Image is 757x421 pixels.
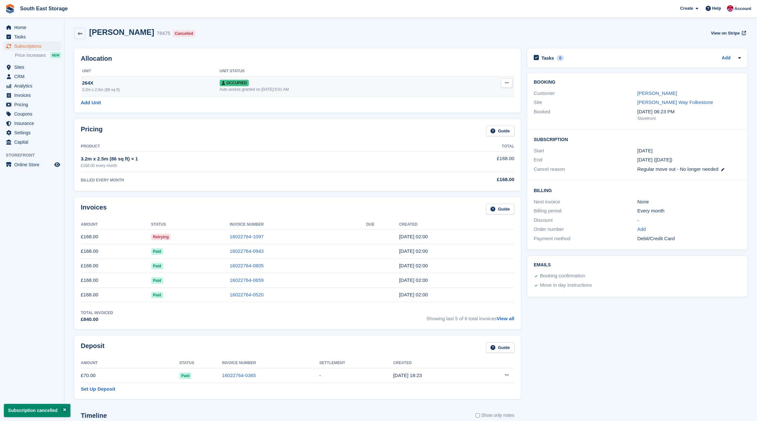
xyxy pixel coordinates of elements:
div: NEW [50,52,61,58]
a: menu [3,119,61,128]
h2: Billing [534,187,741,193]
h2: Tasks [541,55,554,61]
td: £168.00 [81,244,151,259]
a: Guide [486,342,514,353]
div: Customer [534,90,637,97]
div: £168.00 [413,176,514,183]
span: Paid [179,373,191,379]
div: End [534,156,637,164]
span: Account [734,5,751,12]
a: 16022764-1097 [230,234,264,239]
th: Settlement [319,358,393,368]
a: menu [3,138,61,147]
td: £168.00 [413,151,514,172]
span: Occupied [220,80,249,86]
div: Payment method [534,235,637,242]
a: Guide [486,204,514,214]
a: Guide [486,126,514,136]
div: [DATE] 06:23 PM [637,108,741,116]
a: [PERSON_NAME] Way Folkestone [637,99,713,105]
a: View on Stripe [708,28,747,38]
th: Status [179,358,222,368]
a: menu [3,42,61,51]
a: menu [3,81,61,90]
span: Showing last 5 of 6 total invoices [426,310,514,323]
div: Order number [534,226,637,233]
div: Next invoice [534,198,637,206]
span: Online Store [14,160,53,169]
th: Unit [81,66,220,77]
th: Created [393,358,475,368]
time: 2025-08-25 01:00:15 UTC [399,234,428,239]
a: Add [722,55,731,62]
a: View all [497,316,514,321]
a: menu [3,109,61,118]
a: Set Up Deposit [81,385,115,393]
span: Settings [14,128,53,137]
td: £168.00 [81,273,151,288]
time: 2025-05-25 01:00:10 UTC [399,277,428,283]
a: 16022764-0659 [230,277,264,283]
h2: Emails [534,262,741,268]
th: Unit Status [220,66,466,77]
span: Home [14,23,53,32]
th: Amount [81,358,179,368]
a: menu [3,32,61,41]
h2: Deposit [81,342,104,353]
td: £168.00 [81,259,151,273]
div: Total Invoiced [81,310,113,316]
div: £840.00 [81,316,113,323]
div: None [637,198,741,206]
a: menu [3,128,61,137]
span: Help [712,5,721,12]
a: 16022764-0520 [230,292,264,297]
div: Booked [534,108,637,122]
span: Tasks [14,32,53,41]
span: Pricing [14,100,53,109]
span: Analytics [14,81,53,90]
div: 264X [82,79,220,87]
h2: Subscription [534,136,741,142]
div: Every month [637,207,741,215]
span: Insurance [14,119,53,128]
input: Show only notes [476,412,480,419]
h2: Booking [534,80,741,85]
a: Preview store [53,161,61,169]
a: menu [3,23,61,32]
span: [DATE] ([DATE]) [637,157,673,162]
a: menu [3,91,61,100]
span: Coupons [14,109,53,118]
h2: Pricing [81,126,103,136]
td: £168.00 [81,288,151,302]
th: Due [366,220,399,230]
th: Total [413,141,514,152]
span: Capital [14,138,53,147]
a: 16022764-0805 [230,263,264,268]
div: Start [534,147,637,155]
span: Regular move out - No longer needed [637,166,719,172]
td: £168.00 [81,230,151,244]
span: View on Stripe [711,30,740,36]
span: Paid [151,292,163,298]
span: Price increases [15,52,46,58]
time: 2025-03-25 01:00:00 UTC [637,147,653,155]
th: Invoice Number [230,220,366,230]
a: menu [3,63,61,72]
a: menu [3,100,61,109]
div: Cancel reason [534,166,637,173]
p: Subscription cancelled [4,404,70,417]
span: Subscriptions [14,42,53,51]
span: Storefront [6,152,64,159]
th: Amount [81,220,151,230]
div: Debit/Credit Card [637,235,741,242]
div: Billing period [534,207,637,215]
img: Roger Norris [727,5,733,12]
a: Add Unit [81,99,101,107]
a: 16022764-0365 [222,373,256,378]
div: Move in day instructions [540,282,592,289]
th: Product [81,141,413,152]
div: - [637,217,741,224]
th: Created [399,220,514,230]
time: 2025-03-23 18:23:45 UTC [393,373,422,378]
img: stora-icon-8386f47178a22dfd0bd8f6a31ec36ba5ce8667c1dd55bd0f319d3a0aa187defe.svg [5,4,15,14]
